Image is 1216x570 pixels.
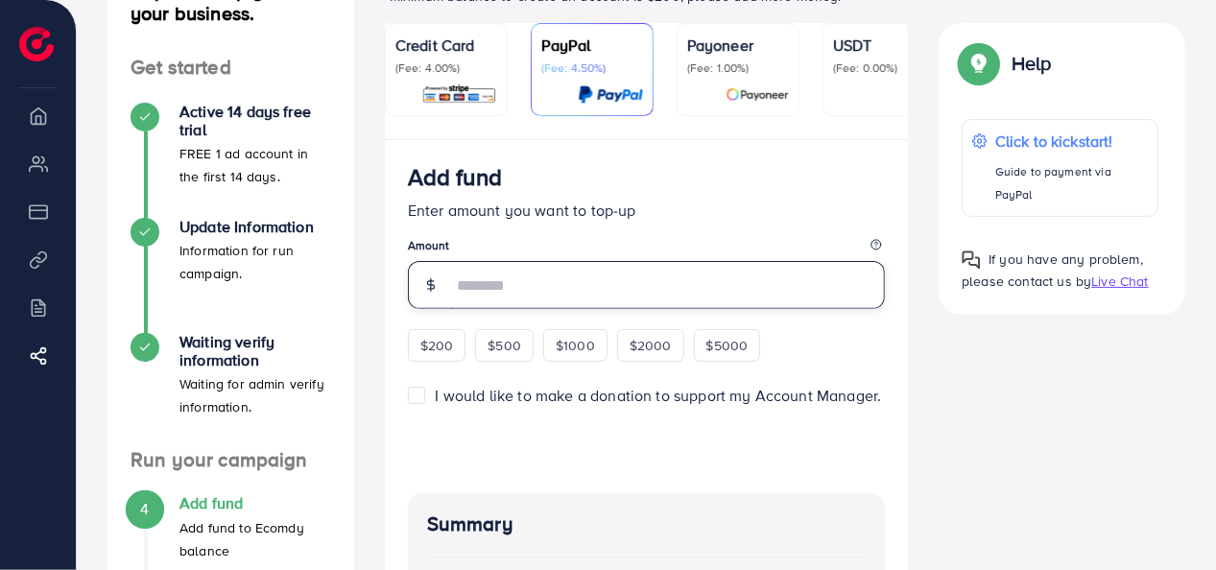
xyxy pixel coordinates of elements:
li: Active 14 days free trial [107,103,354,218]
span: $200 [420,336,454,355]
span: Live Chat [1091,272,1148,291]
h4: Summary [427,512,867,536]
img: logo [19,27,54,61]
span: 4 [140,498,149,520]
h3: Add fund [408,163,502,191]
p: (Fee: 4.00%) [395,60,497,76]
p: Information for run campaign. [179,239,331,285]
span: $500 [488,336,521,355]
h4: Add fund [179,494,331,512]
img: card [578,83,643,106]
img: Popup guide [962,46,996,81]
p: USDT [833,34,935,57]
span: I would like to make a donation to support my Account Manager. [436,385,882,406]
img: card [421,83,497,106]
p: Click to kickstart! [995,130,1148,153]
p: Enter amount you want to top-up [408,199,886,222]
p: FREE 1 ad account in the first 14 days. [179,142,331,188]
h4: Get started [107,56,354,80]
span: If you have any problem, please contact us by [962,249,1143,291]
p: (Fee: 0.00%) [833,60,935,76]
h4: Run your campaign [107,448,354,472]
p: PayPal [541,34,643,57]
p: Credit Card [395,34,497,57]
h4: Active 14 days free trial [179,103,331,139]
legend: Amount [408,237,886,261]
iframe: Chat [1134,484,1202,556]
li: Update Information [107,218,354,333]
img: card [726,83,789,106]
h4: Waiting verify information [179,333,331,369]
span: $5000 [706,336,749,355]
img: Popup guide [962,250,981,270]
p: Add fund to Ecomdy balance [179,516,331,562]
span: $2000 [630,336,672,355]
p: Waiting for admin verify information. [179,372,331,418]
p: Help [1012,52,1052,75]
p: (Fee: 4.50%) [541,60,643,76]
span: $1000 [556,336,595,355]
p: Guide to payment via PayPal [995,160,1148,206]
li: Waiting verify information [107,333,354,448]
h4: Update Information [179,218,331,236]
p: Payoneer [687,34,789,57]
p: (Fee: 1.00%) [687,60,789,76]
